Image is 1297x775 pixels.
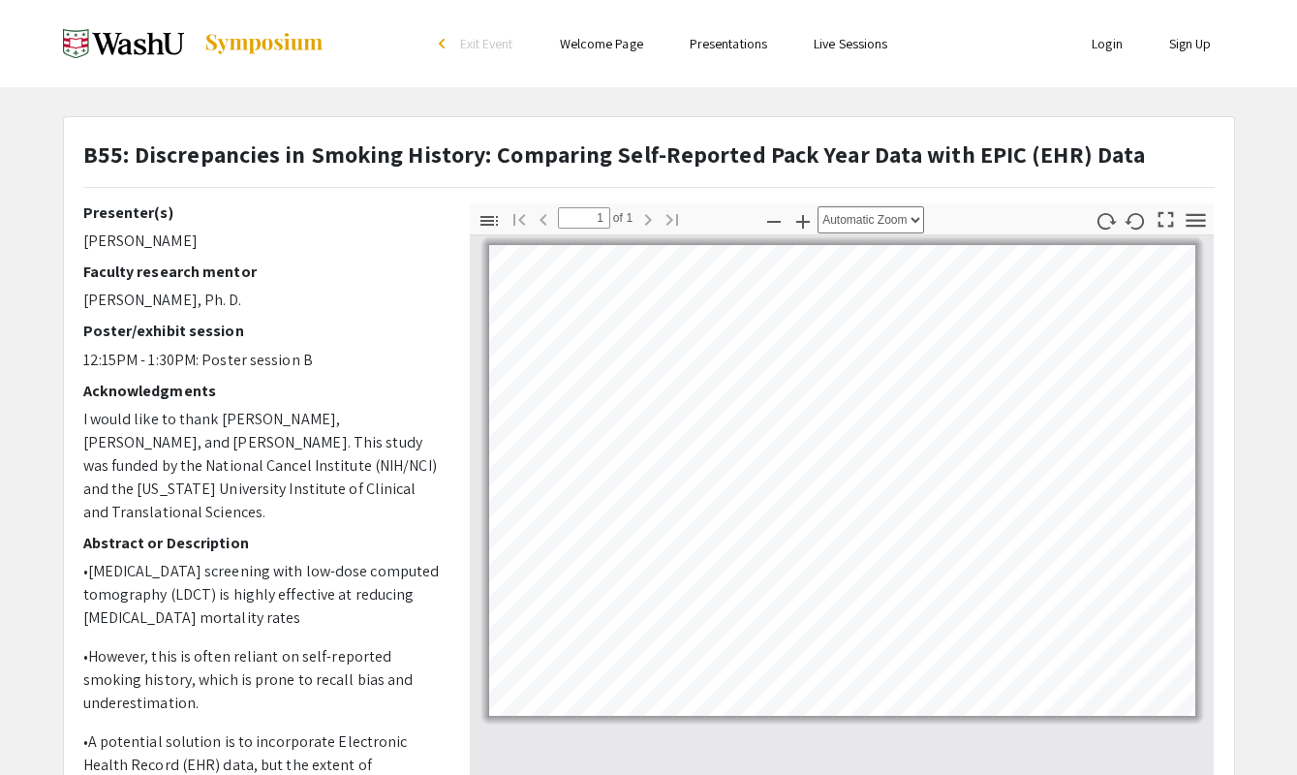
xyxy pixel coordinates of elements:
[787,206,819,234] button: Zoom In
[63,19,324,68] a: Spring 2025 Undergraduate Research Symposium
[83,203,441,222] h2: Presenter(s)
[83,560,441,630] p: •[MEDICAL_DATA] screening with low-dose computed tomography (LDCT) is highly effective at reducin...
[15,688,82,760] iframe: Chat
[503,204,536,232] button: Go to First Page
[1169,35,1212,52] a: Sign Up
[83,289,441,312] p: [PERSON_NAME], Ph. D.
[83,230,441,253] p: [PERSON_NAME]
[1119,206,1152,234] button: Rotate Counterclockwise
[83,349,441,372] p: 12:15PM - 1:30PM: Poster session B
[439,38,450,49] div: arrow_back_ios
[83,382,441,400] h2: Acknowledgments
[560,35,643,52] a: Welcome Page
[1179,206,1212,234] button: Tools
[83,322,441,340] h2: Poster/exhibit session
[63,19,184,68] img: Spring 2025 Undergraduate Research Symposium
[1089,206,1122,234] button: Rotate Clockwise
[473,206,506,234] button: Toggle Sidebar
[814,35,887,52] a: Live Sessions
[1149,203,1182,232] button: Switch to Presentation Mode
[690,35,767,52] a: Presentations
[203,32,324,55] img: Symposium by ForagerOne
[460,35,513,52] span: Exit Event
[83,139,1146,170] strong: B55: Discrepancies in Smoking History: Comparing Self-Reported Pack Year Data with EPIC (EHR) Data
[480,236,1204,725] div: Page 1
[656,204,689,232] button: Go to Last Page
[83,645,441,715] p: •However, this is often reliant on self-reported smoking history, which is prone to recall bias a...
[632,204,664,232] button: Next Page
[83,534,441,552] h2: Abstract or Description
[1092,35,1123,52] a: Login
[818,206,924,233] select: Zoom
[83,408,441,524] p: I would like to thank [PERSON_NAME], [PERSON_NAME], and [PERSON_NAME]. This study was funded by t...
[610,207,633,229] span: of 1
[757,206,790,234] button: Zoom Out
[558,207,610,229] input: Page
[527,204,560,232] button: Previous Page
[83,263,441,281] h2: Faculty research mentor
